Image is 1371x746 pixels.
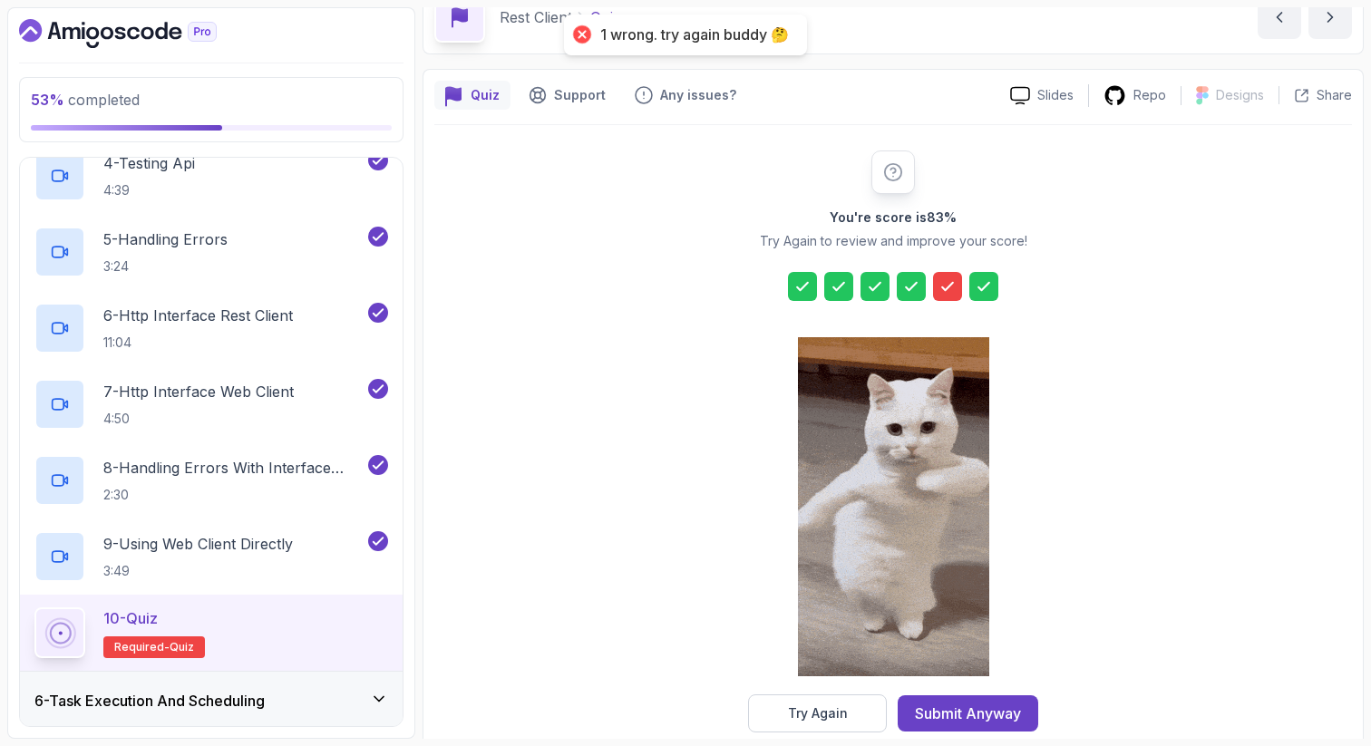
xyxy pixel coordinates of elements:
p: Slides [1037,86,1074,104]
p: Any issues? [660,86,736,104]
p: Designs [1216,86,1264,104]
p: 3:24 [103,257,228,276]
div: Submit Anyway [915,702,1021,724]
span: Required- [114,640,170,654]
p: Try Again to review and improve your score! [760,232,1027,250]
p: 9 - Using Web Client Directly [103,533,293,555]
button: 6-Task Execution And Scheduling [20,672,403,730]
button: Submit Anyway [898,695,1038,731]
div: 1 wrong. try again buddy 🤔 [600,25,789,44]
a: Repo [1089,84,1181,107]
p: 7 - Http Interface Web Client [103,381,294,402]
button: 8-Handling Errors With Interface Web Client2:30 [34,455,388,506]
p: Rest Client [500,6,572,28]
h2: You're score is 83 % [830,208,957,227]
button: Support button [518,81,617,110]
h3: 6 - Task Execution And Scheduling [34,690,265,712]
p: 4 - Testing Api [103,152,195,174]
p: 5 - Handling Errors [103,228,228,250]
button: 10-QuizRequired-quiz [34,607,388,658]
button: Share [1279,86,1352,104]
p: Quiz [471,86,500,104]
button: 7-Http Interface Web Client4:50 [34,379,388,430]
p: 10 - Quiz [103,607,158,629]
button: Feedback button [624,81,747,110]
p: 3:49 [103,562,293,580]
p: 4:50 [103,410,294,428]
div: Try Again [788,704,848,722]
span: completed [31,91,140,109]
p: Share [1317,86,1352,104]
p: 2:30 [103,486,365,504]
p: 11:04 [103,334,293,352]
a: Dashboard [19,19,258,48]
p: 8 - Handling Errors With Interface Web Client [103,457,365,479]
button: 9-Using Web Client Directly3:49 [34,531,388,582]
p: 4:39 [103,181,195,199]
span: quiz [170,640,194,654]
button: 4-Testing Api4:39 [34,150,388,201]
p: 6 - Http Interface Rest Client [103,305,293,326]
p: Repo [1133,86,1166,104]
a: Slides [996,86,1088,105]
span: 53 % [31,91,64,109]
button: Try Again [748,694,887,732]
img: cool-cat [798,337,989,676]
p: Support [554,86,606,104]
button: 6-Http Interface Rest Client11:04 [34,303,388,354]
button: quiz button [434,81,510,110]
button: 5-Handling Errors3:24 [34,227,388,277]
